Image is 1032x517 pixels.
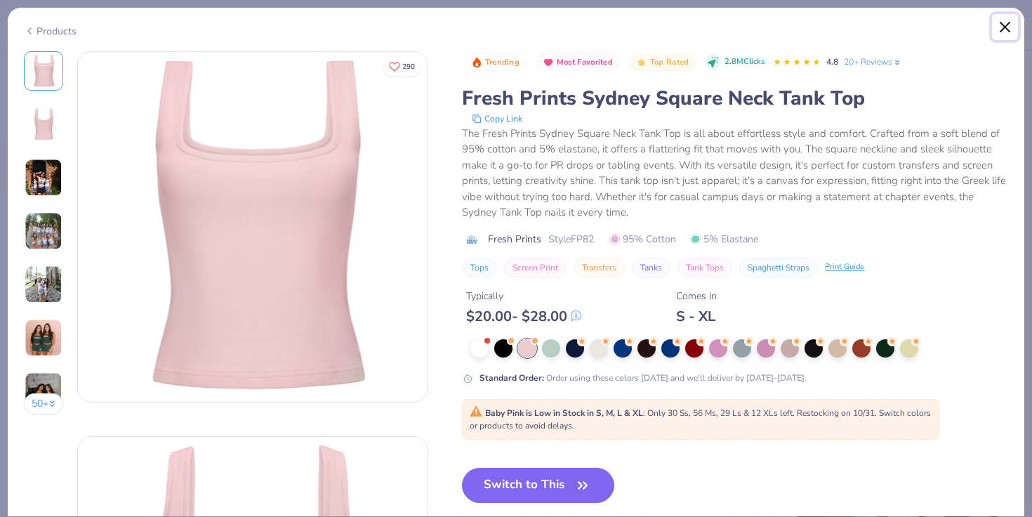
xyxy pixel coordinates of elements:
[543,57,554,68] img: Most Favorited sort
[535,53,620,72] button: Badge Button
[25,372,62,410] img: User generated content
[725,56,765,68] span: 2.8M Clicks
[462,85,1008,112] div: Fresh Prints Sydney Square Neck Tank Top
[470,407,931,431] span: : Only 30 Ss, 56 Ms, 29 Ls & 12 XLs left. Restocking on 10/31. Switch colors or products to avoid...
[25,159,62,197] img: User generated content
[78,52,428,402] img: Front
[462,234,481,245] img: brand logo
[677,258,732,277] button: Tank Tops
[485,407,643,419] strong: Baby Pink is Low in Stock in S, M, L & XL
[676,308,717,325] div: S - XL
[548,232,594,247] span: Style FP82
[402,63,415,70] span: 290
[25,319,62,357] img: User generated content
[504,258,567,277] button: Screen Print
[485,58,520,66] span: Trending
[632,258,670,277] button: Tanks
[27,107,60,141] img: Back
[462,468,614,503] button: Switch to This
[462,258,497,277] button: Tops
[466,289,581,303] div: Typically
[468,112,527,126] button: copy to clipboard
[825,261,864,273] div: Print Guide
[24,24,77,39] div: Products
[609,232,676,247] span: 95% Cotton
[479,372,544,384] strong: Standard Order :
[650,58,689,66] span: Top Rated
[844,55,902,68] a: 20+ Reviews
[27,54,60,88] img: Front
[628,53,696,72] button: Badge Button
[739,258,818,277] button: Spaghetti Straps
[25,212,62,250] img: User generated content
[636,57,647,68] img: Top Rated sort
[383,56,421,77] button: Like
[488,232,541,247] span: Fresh Prints
[479,372,807,384] div: Order using these colors [DATE] and we'll deliver by [DATE]-[DATE].
[773,51,821,74] div: 4.8 Stars
[826,56,838,67] span: 4.8
[463,53,527,72] button: Badge Button
[462,126,1008,221] div: The Fresh Prints Sydney Square Neck Tank Top is all about effortless style and comfort. Crafted f...
[557,58,613,66] span: Most Favorited
[690,232,758,247] span: 5% Elastane
[992,14,1019,41] button: Close
[466,308,581,325] div: $ 20.00 - $ 28.00
[471,57,482,68] img: Trending sort
[24,393,64,414] button: 50+
[676,289,717,303] div: Comes In
[25,266,62,303] img: User generated content
[574,258,625,277] button: Transfers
